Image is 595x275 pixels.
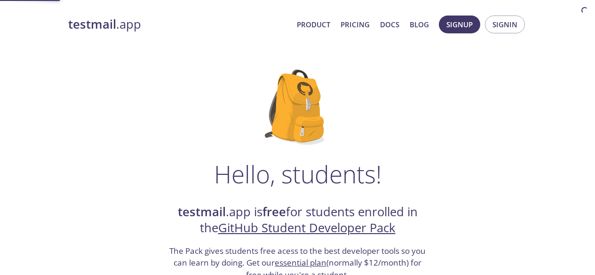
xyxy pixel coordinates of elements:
a: Blog [410,18,429,31]
a: essential plan [275,257,326,268]
a: GitHub Student Developer Pack [218,220,396,236]
strong: testmail [178,204,226,220]
strong: free [262,204,286,220]
span: Signin [492,18,517,31]
strong: testmail [68,16,116,32]
span: Signup [446,18,473,31]
a: Product [297,18,330,31]
img: github-student-backpack.png [265,70,330,145]
h1: Hello, students! [214,160,381,188]
button: Signin [485,16,525,33]
a: Pricing [341,18,370,31]
h2: .app is for students enrolled in the [168,204,427,236]
a: testmail.app [68,16,289,32]
a: Docs [380,18,399,31]
button: Signup [439,16,480,33]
